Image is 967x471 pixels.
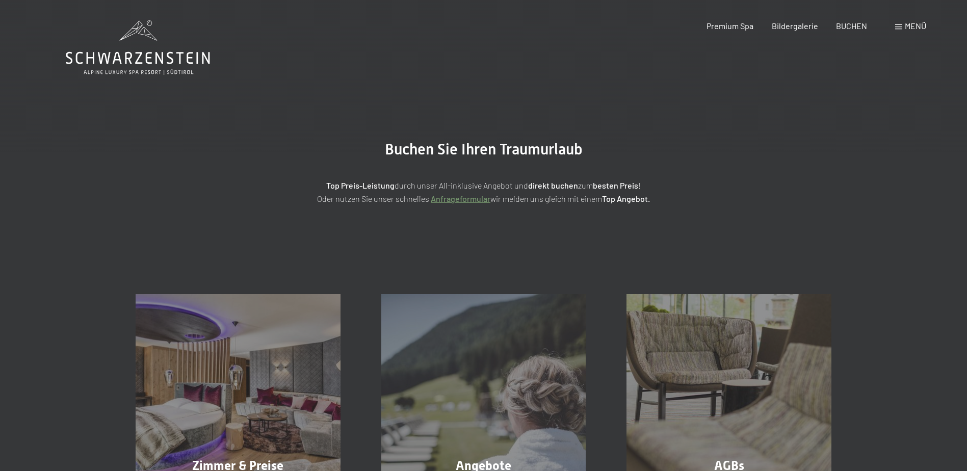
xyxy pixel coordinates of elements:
[836,21,867,31] a: BUCHEN
[528,180,578,190] strong: direkt buchen
[431,194,490,203] a: Anfrageformular
[593,180,638,190] strong: besten Preis
[707,21,753,31] a: Premium Spa
[772,21,818,31] a: Bildergalerie
[905,21,926,31] span: Menü
[385,140,583,158] span: Buchen Sie Ihren Traumurlaub
[326,180,395,190] strong: Top Preis-Leistung
[602,194,650,203] strong: Top Angebot.
[229,179,739,205] p: durch unser All-inklusive Angebot und zum ! Oder nutzen Sie unser schnelles wir melden uns gleich...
